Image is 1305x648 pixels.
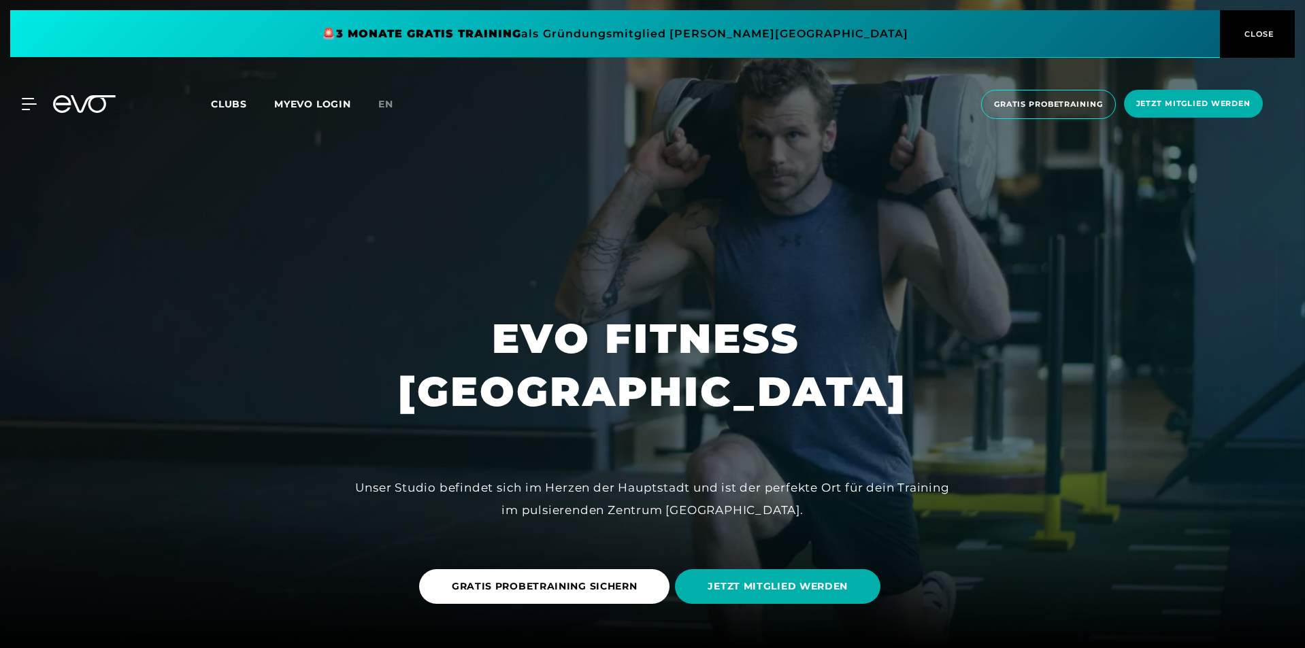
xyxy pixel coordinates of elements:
span: JETZT MITGLIED WERDEN [708,579,848,594]
a: GRATIS PROBETRAINING SICHERN [419,559,676,614]
a: Gratis Probetraining [977,90,1120,119]
span: Jetzt Mitglied werden [1136,98,1251,109]
a: Jetzt Mitglied werden [1120,90,1267,119]
div: Unser Studio befindet sich im Herzen der Hauptstadt und ist der perfekte Ort für dein Training im... [346,477,959,521]
a: en [378,97,410,112]
a: MYEVO LOGIN [274,98,351,110]
span: Gratis Probetraining [994,99,1103,110]
span: GRATIS PROBETRAINING SICHERN [452,579,638,594]
button: CLOSE [1220,10,1295,58]
span: en [378,98,393,110]
a: Clubs [211,97,274,110]
a: JETZT MITGLIED WERDEN [675,559,886,614]
span: CLOSE [1241,28,1274,40]
h1: EVO FITNESS [GEOGRAPHIC_DATA] [398,312,907,418]
span: Clubs [211,98,247,110]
